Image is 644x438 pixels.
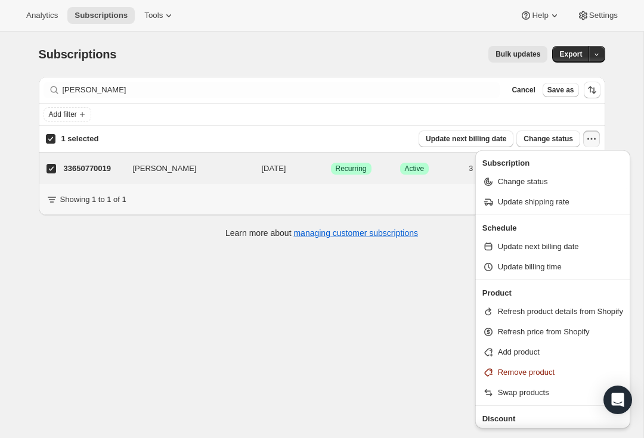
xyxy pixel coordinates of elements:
button: 3 items [469,160,506,177]
button: Help [513,7,567,24]
span: Subscriptions [39,48,117,61]
button: Subscriptions [67,7,135,24]
span: Save as [547,85,574,95]
span: Add filter [49,110,77,119]
button: Analytics [19,7,65,24]
button: Save as [543,83,579,97]
span: Analytics [26,11,58,20]
span: [DATE] [262,164,286,173]
span: 3 items [469,164,493,173]
button: Cancel [507,83,540,97]
p: Schedule [482,222,623,234]
button: Settings [570,7,625,24]
p: Learn more about [225,227,418,239]
span: Recurring [336,164,367,173]
span: Settings [589,11,618,20]
p: Discount [482,413,623,425]
span: Update billing time [498,262,562,271]
span: Refresh price from Shopify [498,327,590,336]
span: Bulk updates [496,49,540,59]
span: Cancel [512,85,535,95]
span: Refresh product details from Shopify [498,307,623,316]
span: Help [532,11,548,20]
span: Add product [498,347,540,356]
span: Export [559,49,582,59]
p: 33650770019 [64,163,123,175]
span: Update next billing date [426,134,506,144]
span: Change status [498,177,548,186]
div: Open Intercom Messenger [603,386,632,414]
p: 1 selected [61,133,98,145]
span: Remove product [498,368,555,377]
button: [PERSON_NAME] [126,159,245,178]
p: Showing 1 to 1 of 1 [60,194,126,206]
p: Product [482,287,623,299]
button: Tools [137,7,182,24]
span: [PERSON_NAME] [133,163,197,175]
button: Change status [516,131,580,147]
span: Update next billing date [498,242,579,251]
input: Filter subscribers [63,82,500,98]
button: Bulk updates [488,46,547,63]
span: Subscriptions [75,11,128,20]
button: Sort the results [584,82,600,98]
button: Update next billing date [419,131,513,147]
div: 33650770019[PERSON_NAME][DATE]SuccessRecurringSuccessActive3 items$122.40 [64,160,598,177]
button: Add filter [44,107,91,122]
span: Change status [524,134,573,144]
a: managing customer subscriptions [293,228,418,238]
span: Tools [144,11,163,20]
span: Active [405,164,425,173]
span: Swap products [498,388,549,397]
p: Subscription [482,157,623,169]
button: Export [552,46,589,63]
span: Update shipping rate [498,197,569,206]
